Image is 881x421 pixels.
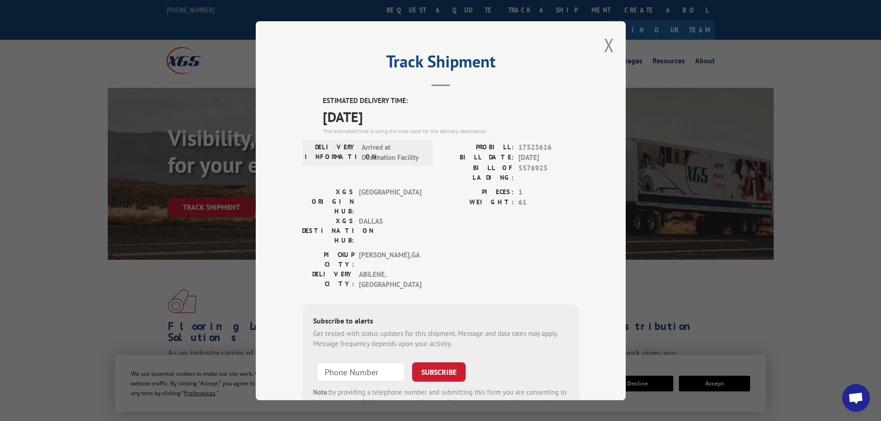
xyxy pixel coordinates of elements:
[412,362,466,381] button: SUBSCRIBE
[317,362,405,381] input: Phone Number
[441,142,514,153] label: PROBILL:
[359,250,421,269] span: [PERSON_NAME] , GA
[323,127,579,135] div: The estimated time is using the time zone for the delivery destination.
[302,216,354,245] label: XGS DESTINATION HUB:
[362,142,424,163] span: Arrived at Destination Facility
[313,328,568,349] div: Get texted with status updates for this shipment. Message and data rates may apply. Message frequ...
[302,187,354,216] label: XGS ORIGIN HUB:
[518,142,579,153] span: 17523616
[518,197,579,208] span: 61
[842,384,870,412] div: Open chat
[359,216,421,245] span: DALLAS
[441,197,514,208] label: WEIGHT:
[441,153,514,163] label: BILL DATE:
[305,142,357,163] label: DELIVERY INFORMATION:
[313,315,568,328] div: Subscribe to alerts
[302,269,354,290] label: DELIVERY CITY:
[359,187,421,216] span: [GEOGRAPHIC_DATA]
[302,250,354,269] label: PICKUP CITY:
[323,96,579,106] label: ESTIMATED DELIVERY TIME:
[302,55,579,73] h2: Track Shipment
[323,106,579,127] span: [DATE]
[518,187,579,197] span: 1
[313,387,329,396] strong: Note:
[604,33,614,57] button: Close modal
[441,163,514,182] label: BILL OF LADING:
[441,187,514,197] label: PIECES:
[359,269,421,290] span: ABILENE , [GEOGRAPHIC_DATA]
[518,153,579,163] span: [DATE]
[518,163,579,182] span: 5576923
[313,387,568,418] div: by providing a telephone number and submitting this form you are consenting to be contacted by SM...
